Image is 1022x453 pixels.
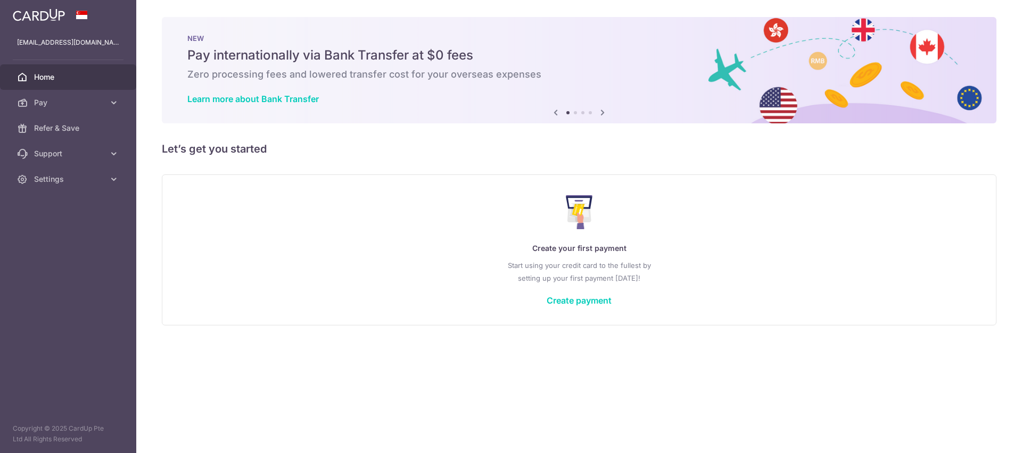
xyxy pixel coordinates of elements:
span: Settings [34,174,104,184]
img: Make Payment [566,195,593,229]
span: Refer & Save [34,123,104,133]
p: Start using your credit card to the fullest by setting up your first payment [DATE]! [184,259,975,284]
span: Support [34,148,104,159]
a: Create payment [547,295,612,306]
a: Learn more about Bank Transfer [187,94,319,104]
p: [EMAIL_ADDRESS][DOMAIN_NAME] [17,37,119,48]
h5: Pay internationally via Bank Transfer at $0 fees [187,47,971,64]
img: Bank transfer banner [162,17,996,123]
span: Home [34,72,104,82]
h6: Zero processing fees and lowered transfer cost for your overseas expenses [187,68,971,81]
p: NEW [187,34,971,43]
p: Create your first payment [184,242,975,255]
span: Pay [34,97,104,108]
h5: Let’s get you started [162,140,996,157]
img: CardUp [13,9,65,21]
